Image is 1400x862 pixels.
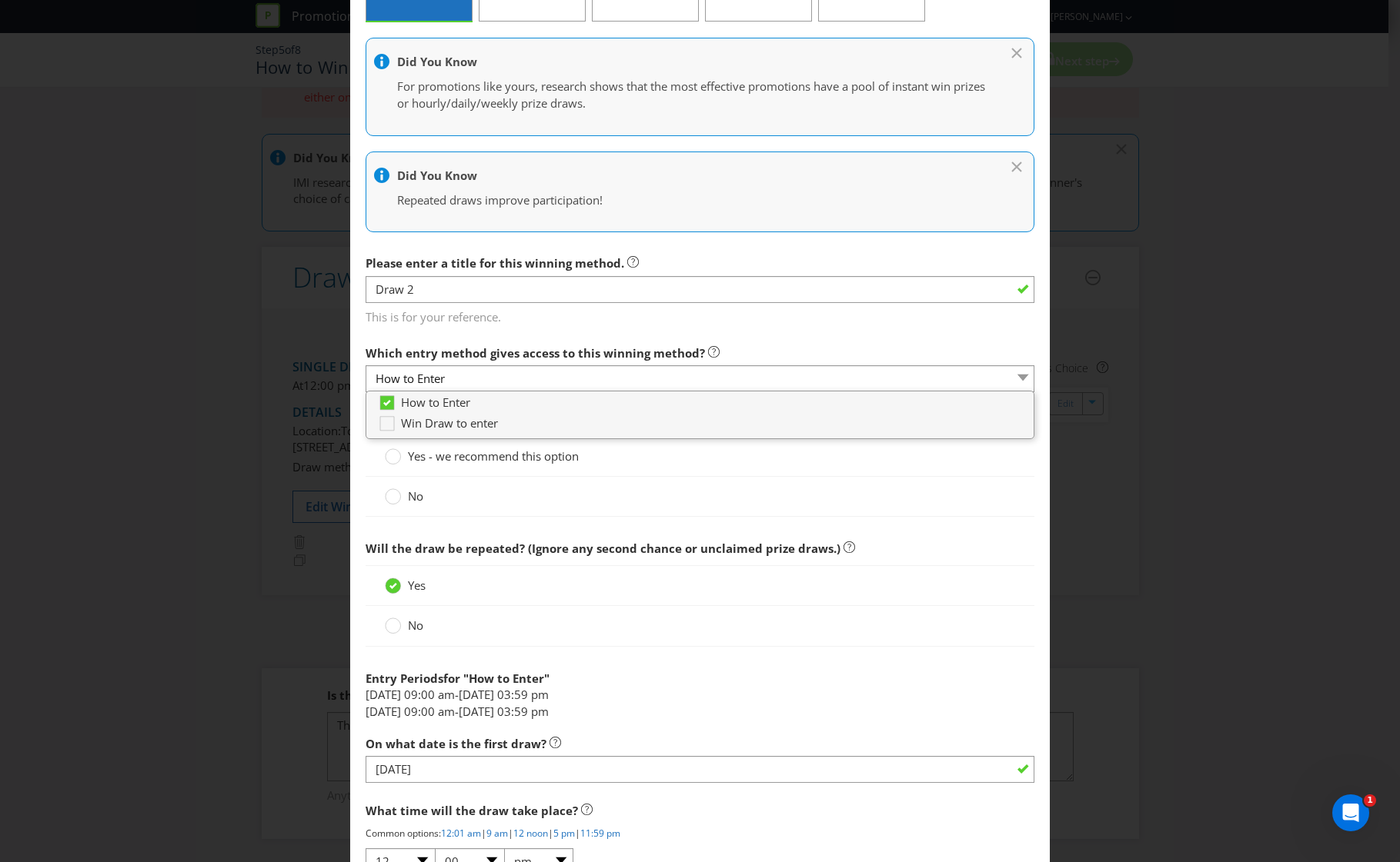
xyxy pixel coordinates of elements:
span: | [548,827,553,840]
span: Please enter a title for this winning method. [366,255,624,271]
span: Yes [408,577,426,593]
span: No [408,617,423,633]
span: 09:00 am [404,687,455,702]
input: DD/MM/YYYY [366,756,1035,783]
span: This is for your reference. [366,304,1035,326]
span: s [438,671,443,686]
span: | [508,827,513,840]
span: 1 [1364,794,1376,807]
span: 03:59 pm [497,704,549,719]
span: [DATE] [366,704,401,719]
a: 11:59 pm [580,827,620,840]
span: - [455,687,459,702]
span: No [408,488,423,504]
span: for " [443,671,469,686]
span: - [455,704,459,719]
span: [DATE] [459,704,494,719]
span: Which entry method gives access to this winning method? [366,345,705,361]
span: [DATE] [459,687,494,702]
iframe: Intercom live chat [1332,794,1369,831]
span: Win Draw to enter [401,415,498,431]
p: Repeated draws improve participation! [397,192,988,208]
span: " [544,671,550,686]
a: 9 am [486,827,508,840]
a: 12:01 am [441,827,481,840]
a: 5 pm [553,827,575,840]
p: For promotions like yours, research shows that the most effective promotions have a pool of insta... [397,78,988,111]
span: 09:00 am [404,704,455,719]
span: | [481,827,486,840]
span: Common options: [366,827,441,840]
span: How to Enter [469,671,544,686]
span: How to Enter [401,394,470,410]
span: What time will the draw take place? [366,803,578,818]
span: Entry Period [366,671,438,686]
span: On what date is the first draw? [366,736,546,751]
span: Yes - we recommend this option [408,448,579,464]
span: 03:59 pm [497,687,549,702]
span: | [575,827,580,840]
a: 12 noon [513,827,548,840]
span: Will the draw be repeated? (Ignore any second chance or unclaimed prize draws.) [366,541,840,556]
span: [DATE] [366,687,401,702]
